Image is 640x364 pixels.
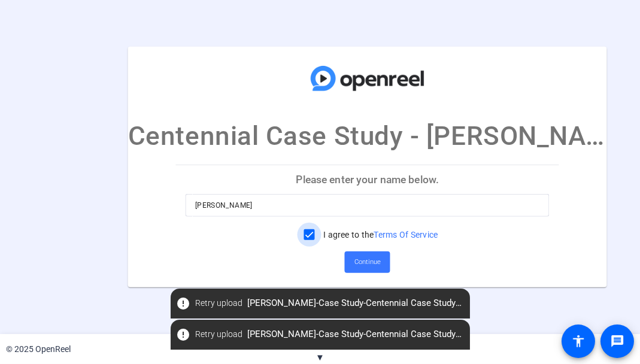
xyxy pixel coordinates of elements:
mat-icon: error [177,327,191,342]
mat-icon: accessibility [571,334,586,348]
span: [PERSON_NAME]-Case Study-Centennial Case Study- [PERSON_NAME]-1756386200243-webcam [171,293,470,314]
span: Continue [354,253,381,271]
mat-icon: error [177,296,191,311]
mat-icon: message [610,334,624,348]
span: [PERSON_NAME]-Case Study-Centennial Case Study- [PERSON_NAME]-1756385990499-webcam [171,324,470,345]
span: ▼ [316,352,324,363]
p: Please enter your name below. [176,165,559,194]
button: Continue [345,251,390,273]
img: company-logo [308,59,427,98]
a: Terms Of Service [374,230,438,239]
label: I agree to the [321,229,438,241]
p: Centennial Case Study - [PERSON_NAME] [128,116,607,156]
input: Enter your name [195,198,540,213]
span: Retry upload [196,297,243,310]
span: Retry upload [196,328,243,341]
div: © 2025 OpenReel [6,343,71,356]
